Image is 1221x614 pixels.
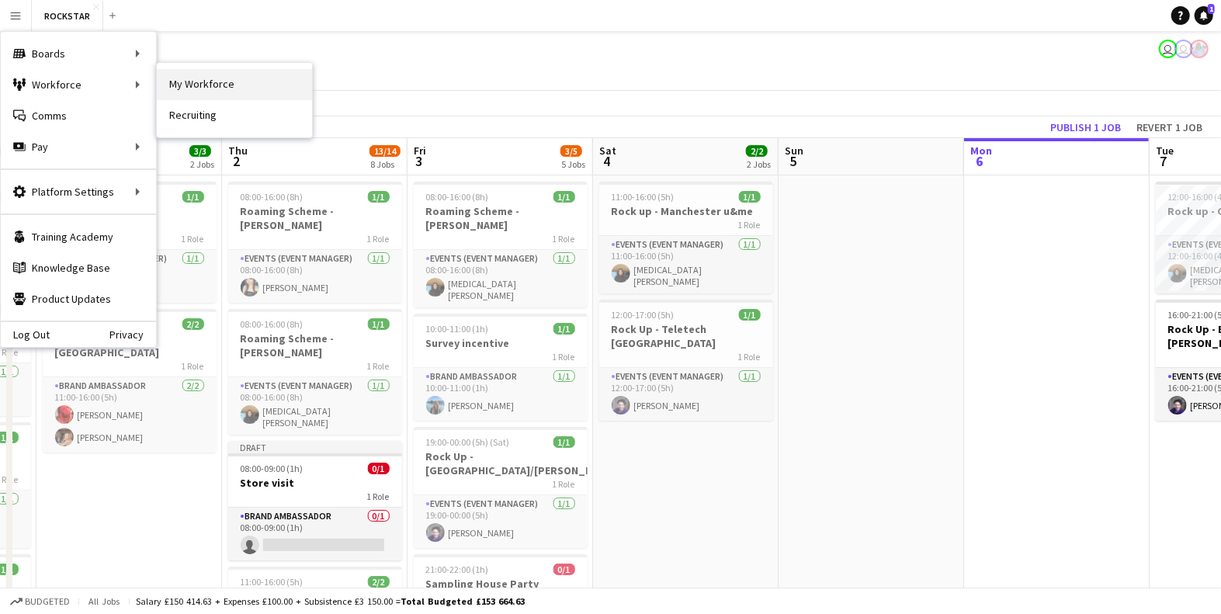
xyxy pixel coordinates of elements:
span: Sun [785,144,803,158]
span: 6 [968,152,992,170]
app-user-avatar: Ed Harvey [1159,40,1178,58]
a: 1 [1195,6,1213,25]
div: Boards [1,38,156,69]
span: 3/3 [189,145,211,157]
h3: Rock up - Manchester u&me [599,204,773,218]
a: Product Updates [1,283,156,314]
span: 19:00-00:00 (5h) (Sat) [426,436,510,448]
a: Knowledge Base [1,252,156,283]
app-job-card: 08:00-16:00 (8h)1/1Roaming Scheme - [PERSON_NAME]1 RoleEvents (Event Manager)1/108:00-16:00 (8h)[... [228,182,402,303]
app-job-card: 08:00-16:00 (8h)1/1Roaming Scheme - [PERSON_NAME]1 RoleEvents (Event Manager)1/108:00-16:00 (8h)[... [414,182,588,307]
span: 1/1 [368,318,390,330]
span: 1/1 [368,191,390,203]
div: Draft [228,441,402,453]
h3: Store visit [228,476,402,490]
span: 2/2 [368,576,390,588]
app-card-role: Events (Event Manager)1/108:00-16:00 (8h)[MEDICAL_DATA][PERSON_NAME] [414,250,588,307]
app-user-avatar: Lucy Hillier [1190,40,1209,58]
app-job-card: 12:00-17:00 (5h)1/1Rock Up - Teletech [GEOGRAPHIC_DATA]1 RoleEvents (Event Manager)1/112:00-17:00... [599,300,773,421]
span: Tue [1156,144,1174,158]
app-job-card: 10:00-11:00 (1h)1/1Survey incentive1 RoleBrand Ambassador1/110:00-11:00 (1h)[PERSON_NAME] [414,314,588,421]
span: 10:00-11:00 (1h) [426,323,489,335]
span: 1 Role [367,233,390,245]
a: Training Academy [1,221,156,252]
span: 1/1 [182,191,204,203]
span: 1 Role [553,478,575,490]
span: 08:00-16:00 (8h) [241,191,304,203]
h3: Sampling House Party [414,577,588,591]
div: Salary £150 414.63 + Expenses £100.00 + Subsistence £3 150.00 = [136,595,525,607]
div: 2 Jobs [190,158,214,170]
span: 21:00-22:00 (1h) [426,564,489,575]
a: My Workforce [157,69,312,100]
button: Revert 1 job [1130,117,1209,137]
span: 13/14 [369,145,401,157]
span: 7 [1153,152,1174,170]
span: 1 Role [182,233,204,245]
app-card-role: Events (Event Manager)1/119:00-00:00 (5h)[PERSON_NAME] [414,495,588,548]
h3: Rock Up - [GEOGRAPHIC_DATA]/[PERSON_NAME] [414,449,588,477]
span: 08:00-16:00 (8h) [426,191,489,203]
app-card-role: Events (Event Manager)1/108:00-16:00 (8h)[PERSON_NAME] [228,250,402,303]
h3: Survey incentive [414,336,588,350]
span: Thu [228,144,248,158]
div: Pay [1,131,156,162]
app-card-role: Brand Ambassador2/211:00-16:00 (5h)[PERSON_NAME][PERSON_NAME] [43,377,217,453]
span: 3/5 [560,145,582,157]
app-card-role: Events (Event Manager)1/108:00-16:00 (8h)[MEDICAL_DATA][PERSON_NAME] [228,377,402,435]
span: All jobs [85,595,123,607]
span: 1/1 [553,323,575,335]
span: 11:00-16:00 (5h) [241,576,304,588]
span: 4 [597,152,616,170]
app-job-card: 08:00-16:00 (8h)1/1Roaming Scheme - [PERSON_NAME]1 RoleEvents (Event Manager)1/108:00-16:00 (8h)[... [228,309,402,435]
div: Workforce [1,69,156,100]
span: 0/1 [368,463,390,474]
a: Privacy [109,328,156,341]
h3: Roaming Scheme - [PERSON_NAME] [228,331,402,359]
span: 2/2 [182,318,204,330]
span: 1 Role [182,360,204,372]
span: 12:00-17:00 (5h) [612,309,675,321]
span: 3 [411,152,426,170]
app-job-card: 19:00-00:00 (5h) (Sat)1/1Rock Up - [GEOGRAPHIC_DATA]/[PERSON_NAME]1 RoleEvents (Event Manager)1/1... [414,427,588,548]
app-user-avatar: Ed Harvey [1174,40,1193,58]
h3: Roaming Scheme - [PERSON_NAME] [414,204,588,232]
h3: Roaming Scheme - [PERSON_NAME] [228,204,402,232]
app-card-role: Brand Ambassador0/108:00-09:00 (1h) [228,508,402,560]
app-job-card: 11:00-16:00 (5h)1/1Rock up - Manchester u&me1 RoleEvents (Event Manager)1/111:00-16:00 (5h)[MEDIC... [599,182,773,293]
app-card-role: Events (Event Manager)1/112:00-17:00 (5h)[PERSON_NAME] [599,368,773,421]
app-card-role: Events (Event Manager)1/111:00-16:00 (5h)[MEDICAL_DATA][PERSON_NAME] [599,236,773,293]
span: 08:00-09:00 (1h) [241,463,304,474]
span: 1 Role [367,491,390,502]
span: 1 Role [367,360,390,372]
span: Mon [970,144,992,158]
span: 1 Role [553,351,575,363]
span: 11:00-16:00 (5h) [612,191,675,203]
a: Comms [1,100,156,131]
span: 1/1 [553,191,575,203]
span: 2/2 [746,145,768,157]
app-job-card: 11:00-16:00 (5h)2/2Roaming Scheme - [GEOGRAPHIC_DATA]1 RoleBrand Ambassador2/211:00-16:00 (5h)[PE... [43,309,217,453]
span: Fri [414,144,426,158]
h3: Rock Up - Teletech [GEOGRAPHIC_DATA] [599,322,773,350]
app-job-card: Draft08:00-09:00 (1h)0/1Store visit1 RoleBrand Ambassador0/108:00-09:00 (1h) [228,441,402,560]
span: 1/1 [739,191,761,203]
span: 1 Role [738,219,761,231]
span: 1 [1208,4,1215,14]
button: ROCKSTAR [32,1,103,31]
a: Log Out [1,328,50,341]
button: Budgeted [8,593,72,610]
div: 5 Jobs [561,158,585,170]
span: 5 [782,152,803,170]
div: 8 Jobs [370,158,400,170]
span: 1/1 [739,309,761,321]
